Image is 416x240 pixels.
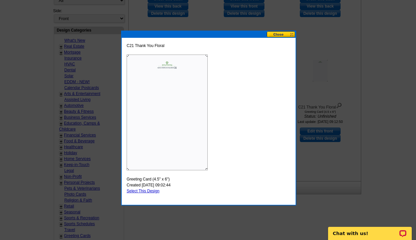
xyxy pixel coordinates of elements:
[127,176,170,182] span: Greeting Card (4.5" x 6")
[324,219,416,240] iframe: LiveChat chat widget
[127,43,164,49] span: C21 Thank You Floral
[127,182,171,188] span: Created [DATE] 09:02:44
[127,189,159,193] a: Select This Design
[127,55,208,170] img: frontlargethumbnail.jpg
